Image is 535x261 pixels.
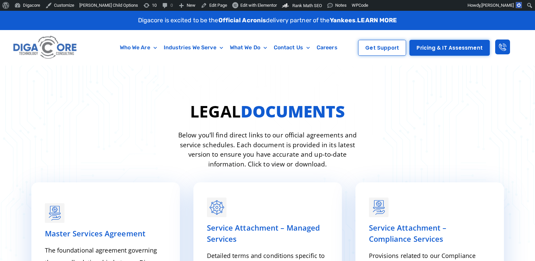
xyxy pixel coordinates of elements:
[11,33,79,62] img: Digacore logo 1
[45,202,64,223] a: Master Services Agreement
[330,17,356,24] strong: Yankees
[45,228,146,238] a: Master Services Agreement
[313,40,341,55] a: Careers
[270,40,313,55] a: Contact Us
[417,45,482,50] span: Pricing & IT Assessment
[107,40,350,55] nav: Menu
[241,100,345,122] strong: Documents
[292,3,322,8] span: Rank Math SEO
[25,99,511,124] h2: Legal
[357,17,397,24] a: LEARN MORE
[409,40,489,56] a: Pricing & IT Assessment
[218,17,266,24] strong: Official Acronis
[481,3,514,8] span: [PERSON_NAME]
[160,40,226,55] a: Industries We Serve
[240,3,277,8] span: Edit with Elementor
[369,223,447,244] a: Service Attachment – Compliance Services
[207,196,226,217] a: Service Attachment – Managed Services
[207,223,320,244] a: Service Attachment – Managed Services
[138,16,397,25] p: Digacore is excited to be the delivery partner of the .
[358,40,406,56] a: Get Support
[365,45,399,50] span: Get Support
[170,130,365,169] p: Below you’ll find direct links to our official agreements and service schedules. Each document is...
[226,40,270,55] a: What We Do
[369,196,389,217] a: Service Attachment – Compliance Services
[116,40,160,55] a: Who We Are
